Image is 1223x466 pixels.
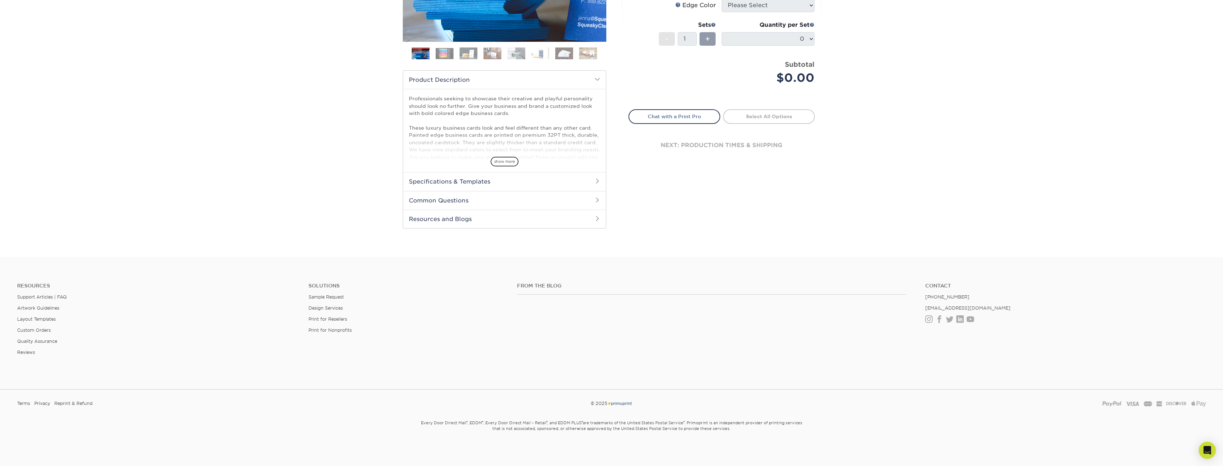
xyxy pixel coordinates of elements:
[546,420,547,424] sup: ®
[1199,442,1216,459] div: Open Intercom Messenger
[412,398,812,409] div: © 2025
[466,420,467,424] sup: ®
[403,417,821,449] small: Every Door Direct Mail , EDDM , Every Door Direct Mail – Retail , and EDDM PLUS are trademarks of...
[17,316,56,322] a: Layout Templates
[17,350,35,355] a: Reviews
[582,420,583,424] sup: ®
[17,294,67,300] a: Support Articles | FAQ
[309,305,343,311] a: Design Services
[665,34,668,44] span: -
[555,47,573,60] img: Business Cards 07
[705,34,710,44] span: +
[436,48,453,59] img: Business Cards 02
[460,47,477,60] img: Business Cards 03
[628,124,815,167] div: next: production times & shipping
[579,47,597,60] img: Business Cards 08
[309,327,352,333] a: Print for Nonprofits
[785,60,815,68] strong: Subtotal
[659,21,716,29] div: Sets
[17,305,59,311] a: Artwork Guidelines
[403,191,606,210] h2: Common Questions
[483,47,501,60] img: Business Cards 04
[403,172,606,191] h2: Specifications & Templates
[17,339,57,344] a: Quality Assurance
[727,69,815,86] div: $0.00
[309,316,347,322] a: Print for Resellers
[309,283,506,289] h4: Solutions
[34,398,50,409] a: Privacy
[607,401,632,406] img: Primoprint
[925,283,1206,289] a: Contact
[531,47,549,60] img: Business Cards 06
[17,283,298,289] h4: Resources
[17,398,30,409] a: Terms
[925,305,1011,311] a: [EMAIL_ADDRESS][DOMAIN_NAME]
[628,109,720,124] a: Chat with a Print Pro
[507,47,525,60] img: Business Cards 05
[409,95,600,233] p: Professionals seeking to showcase their creative and playful personality should look no further. ...
[675,1,716,10] div: Edge Color
[723,109,815,124] a: Select All Options
[925,294,969,300] a: [PHONE_NUMBER]
[491,157,518,166] span: show more
[683,420,685,424] sup: ®
[54,398,92,409] a: Reprint & Refund
[722,21,815,29] div: Quantity per Set
[403,71,606,89] h2: Product Description
[482,420,483,424] sup: ®
[403,210,606,228] h2: Resources and Blogs
[17,327,51,333] a: Custom Orders
[412,45,430,63] img: Business Cards 01
[309,294,344,300] a: Sample Request
[517,283,906,289] h4: From the Blog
